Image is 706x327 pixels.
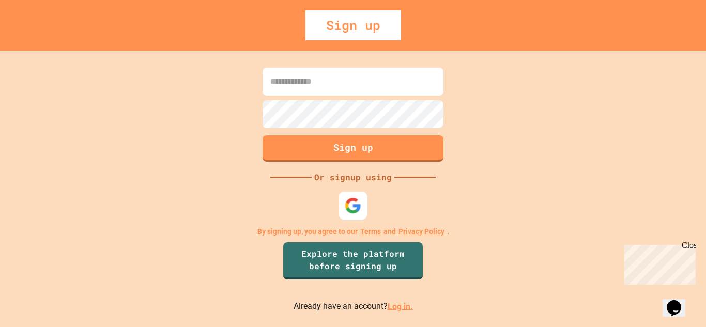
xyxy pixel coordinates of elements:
p: By signing up, you agree to our and . [257,226,449,237]
div: Chat with us now!Close [4,4,71,66]
iframe: chat widget [620,241,696,285]
a: Terms [360,226,381,237]
button: Sign up [263,135,443,162]
a: Log in. [388,301,413,311]
p: Already have an account? [294,300,413,313]
div: Sign up [305,10,401,40]
a: Explore the platform before signing up [283,242,423,279]
a: Privacy Policy [398,226,444,237]
iframe: chat widget [663,286,696,317]
div: Or signup using [312,171,394,183]
img: google-icon.svg [345,197,362,214]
